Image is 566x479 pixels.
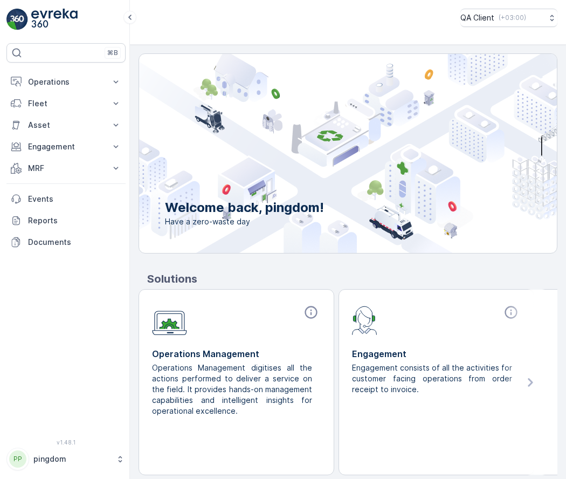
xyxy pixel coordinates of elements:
img: module-icon [352,305,377,335]
img: logo_light-DOdMpM7g.png [31,9,78,30]
img: module-icon [152,305,187,336]
button: MRF [6,158,126,179]
button: Fleet [6,93,126,114]
a: Events [6,188,126,210]
a: Documents [6,231,126,253]
img: city illustration [91,54,557,253]
p: MRF [28,163,104,174]
p: Reports [28,215,121,226]
p: pingdom [33,454,111,464]
button: PPpingdom [6,448,126,470]
span: v 1.48.1 [6,439,126,446]
button: Operations [6,71,126,93]
p: Solutions [147,271,557,287]
p: Documents [28,237,121,248]
p: Engagement consists of all the activities for customer facing operations from order receipt to in... [352,362,512,395]
p: Operations Management digitises all the actions performed to deliver a service on the field. It p... [152,362,312,416]
p: Engagement [352,347,521,360]
button: QA Client(+03:00) [460,9,557,27]
a: Reports [6,210,126,231]
p: Engagement [28,141,104,152]
p: QA Client [460,12,494,23]
button: Engagement [6,136,126,158]
p: Events [28,194,121,204]
div: PP [9,450,26,468]
img: logo [6,9,28,30]
p: Asset [28,120,104,131]
button: Asset [6,114,126,136]
p: Welcome back, pingdom! [165,199,324,216]
p: Operations [28,77,104,87]
p: Operations Management [152,347,321,360]
p: ( +03:00 ) [499,13,526,22]
p: ⌘B [107,49,118,57]
p: Fleet [28,98,104,109]
span: Have a zero-waste day [165,216,324,227]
